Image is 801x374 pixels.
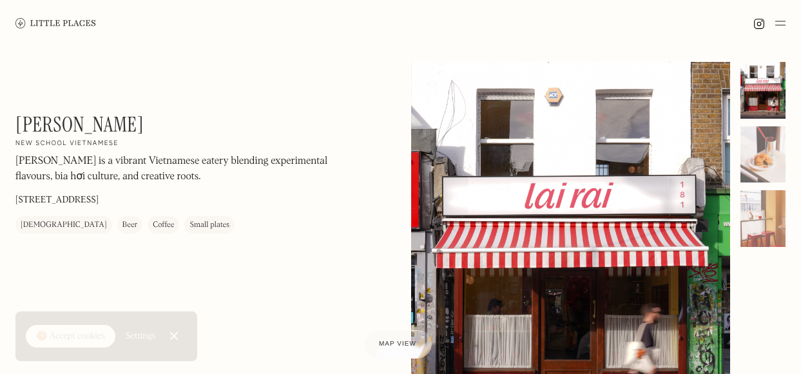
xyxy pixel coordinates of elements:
div: 🍪 Accept cookies [36,330,105,343]
a: Settings [126,322,156,351]
div: Small plates [189,219,229,231]
p: [PERSON_NAME] is a vibrant Vietnamese eatery blending experimental flavours, bia hơi culture, and... [15,153,363,184]
a: 🍪 Accept cookies [26,325,115,348]
div: [DEMOGRAPHIC_DATA] [21,219,107,231]
a: Close Cookie Popup [161,323,187,349]
h1: [PERSON_NAME] [15,112,144,137]
div: Coffee [153,219,174,231]
div: Settings [126,331,156,340]
p: [STREET_ADDRESS] [15,193,99,207]
a: Map view [363,330,432,359]
div: Beer [122,219,138,231]
span: Map view [379,340,416,348]
h2: New school Vietnamese [15,139,119,148]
